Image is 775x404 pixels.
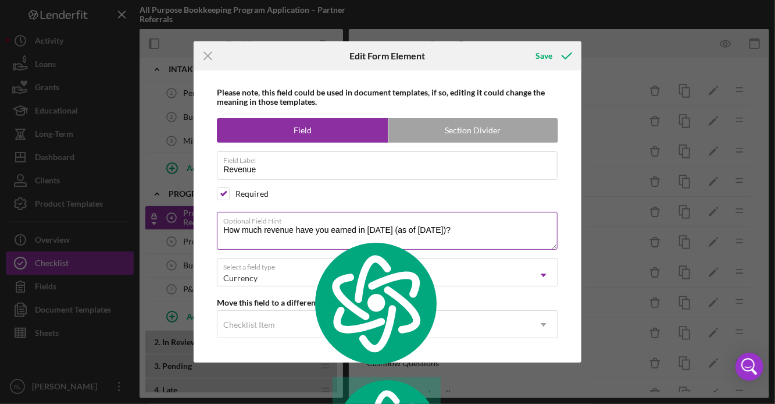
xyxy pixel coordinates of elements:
div: Checklist Item [223,320,275,329]
label: Field Label [223,152,558,165]
button: Save [524,44,581,68]
b: Please note, this field could be used in document templates, if so, editing it could change the m... [217,87,545,107]
div: Save [535,44,552,68]
label: Field [217,119,387,142]
b: Move this field to a different Checklist Item [217,297,372,307]
label: Optional Field Hint [223,212,558,225]
div: Currency [223,274,258,283]
div: Open Intercom Messenger [735,353,763,381]
img: logo.svg [309,239,441,367]
h6: Edit Form Element [350,51,426,61]
div: Required [235,189,269,199]
label: Section Divider [388,119,558,142]
textarea: How much revenue have you earned in [DATE] (as of [DATE])? [217,212,558,249]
